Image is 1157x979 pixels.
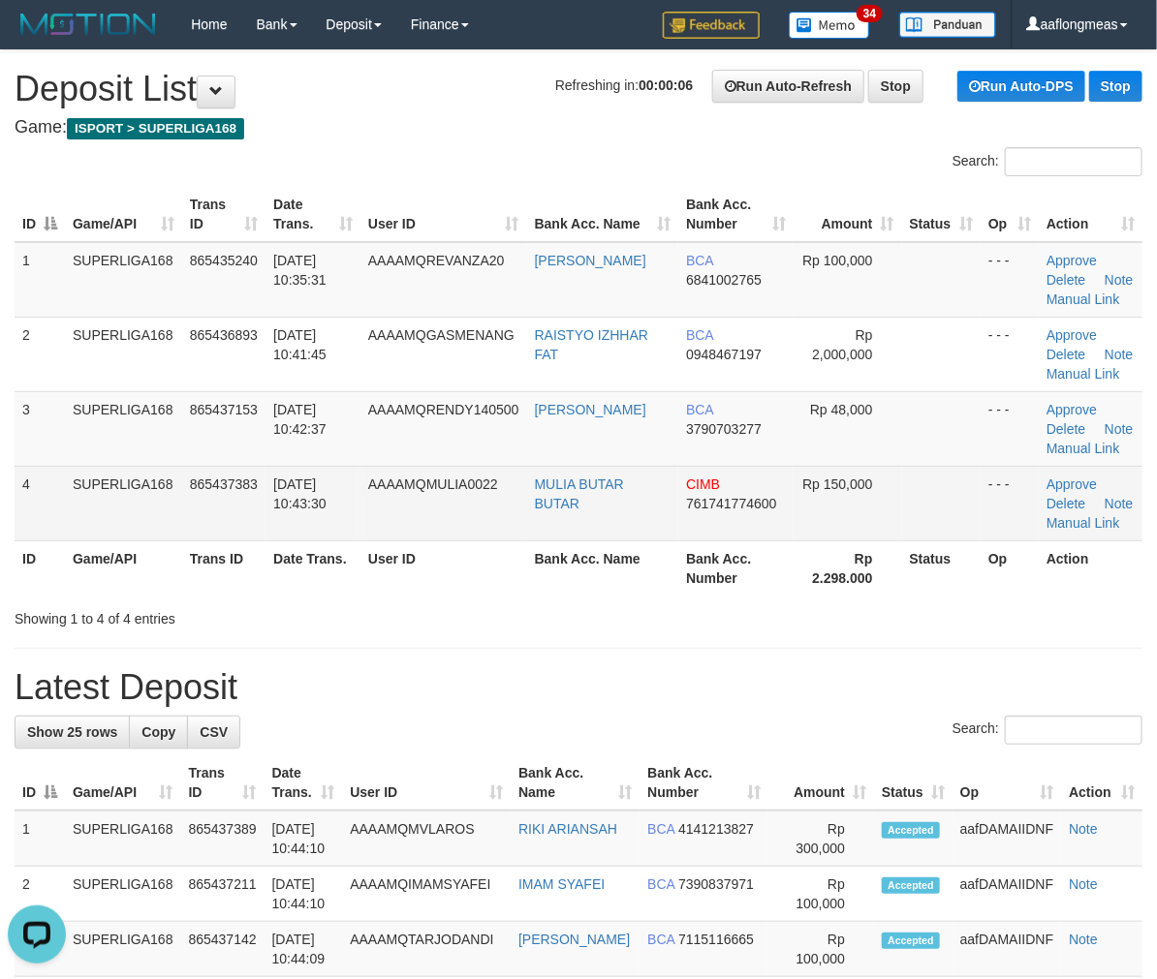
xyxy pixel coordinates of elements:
span: Refreshing in: [555,77,693,93]
td: 2 [15,317,65,391]
th: Game/API [65,540,182,596]
span: BCA [647,876,674,892]
label: Search: [953,716,1142,745]
td: SUPERLIGA168 [65,867,181,922]
th: ID: activate to sort column descending [15,187,65,242]
td: aafDAMAIIDNF [953,867,1061,922]
th: Trans ID: activate to sort column ascending [182,187,266,242]
a: IMAM SYAFEI [518,876,605,892]
input: Search: [1005,147,1142,176]
a: Note [1069,876,1098,892]
span: CIMB [686,476,720,492]
a: Stop [1089,71,1142,102]
a: Delete [1047,421,1085,437]
span: Rp 48,000 [810,402,873,417]
th: Rp 2.298.000 [794,540,902,596]
span: [DATE] 10:42:37 [273,402,327,437]
td: [DATE] 10:44:10 [265,811,343,867]
a: [PERSON_NAME] [535,253,646,268]
span: BCA [647,821,674,837]
th: Trans ID [182,540,266,596]
td: 865437142 [181,922,265,977]
span: BCA [686,327,713,343]
span: [DATE] 10:35:31 [273,253,327,288]
span: ISPORT > SUPERLIGA168 [67,118,244,139]
img: panduan.png [899,12,996,38]
td: 865437389 [181,811,265,867]
button: Open LiveChat chat widget [8,8,66,66]
td: AAAAMQIMAMSYAFEI [342,867,511,922]
span: CSV [200,724,228,740]
a: Approve [1047,402,1097,417]
td: - - - [981,317,1039,391]
th: Date Trans. [266,540,360,596]
a: Copy [129,716,188,749]
span: [DATE] 10:41:45 [273,327,327,362]
label: Search: [953,147,1142,176]
th: Amount: activate to sort column ascending [794,187,902,242]
div: Showing 1 to 4 of 4 entries [15,601,468,628]
td: [DATE] 10:44:10 [265,867,343,922]
td: AAAAMQTARJODANDI [342,922,511,977]
strong: 00:00:06 [639,77,693,93]
th: Status: activate to sort column ascending [902,187,981,242]
span: Copy 7115116665 to clipboard [678,932,754,947]
a: Note [1069,821,1098,837]
a: Note [1105,496,1134,511]
span: AAAAMQRENDY140500 [368,402,519,417]
a: Delete [1047,347,1085,362]
th: Action: activate to sort column ascending [1039,187,1142,242]
td: SUPERLIGA168 [65,811,181,867]
td: 1 [15,811,65,867]
th: Game/API: activate to sort column ascending [65,755,181,811]
a: Approve [1047,476,1097,492]
span: 865437383 [190,476,258,492]
th: Bank Acc. Name: activate to sort column ascending [511,755,640,811]
span: BCA [686,253,713,268]
a: Note [1105,421,1134,437]
a: Delete [1047,496,1085,511]
span: Rp 150,000 [802,476,872,492]
a: Run Auto-DPS [957,71,1085,102]
td: Rp 300,000 [768,811,874,867]
span: Rp 100,000 [802,253,872,268]
span: 34 [857,5,883,22]
span: Accepted [882,933,940,949]
th: Status [902,540,981,596]
input: Search: [1005,716,1142,745]
td: SUPERLIGA168 [65,242,182,318]
a: Manual Link [1047,515,1120,531]
th: Bank Acc. Name [527,540,679,596]
th: Op [981,540,1039,596]
th: Action: activate to sort column ascending [1061,755,1142,811]
span: Copy 7390837971 to clipboard [678,876,754,892]
span: Copy 6841002765 to clipboard [686,272,762,288]
h4: Game: [15,118,1142,138]
td: [DATE] 10:44:09 [265,922,343,977]
span: Copy [141,724,175,740]
span: Copy 0948467197 to clipboard [686,347,762,362]
td: - - - [981,242,1039,318]
a: RIKI ARIANSAH [518,821,617,837]
img: Button%20Memo.svg [789,12,870,39]
td: Rp 100,000 [768,867,874,922]
a: Approve [1047,253,1097,268]
th: Bank Acc. Number: activate to sort column ascending [678,187,794,242]
td: - - - [981,391,1039,466]
a: [PERSON_NAME] [535,402,646,417]
span: Copy 4141213827 to clipboard [678,821,754,837]
span: Show 25 rows [27,724,117,740]
span: 865436893 [190,327,258,343]
a: Stop [868,70,923,103]
th: Status: activate to sort column ascending [874,755,953,811]
span: BCA [686,402,713,417]
span: Copy 3790703277 to clipboard [686,421,762,437]
th: Op: activate to sort column ascending [953,755,1061,811]
a: MULIA BUTAR BUTAR [535,476,624,511]
a: Delete [1047,272,1085,288]
td: - - - [981,466,1039,540]
th: Bank Acc. Number: activate to sort column ascending [640,755,768,811]
th: User ID: activate to sort column ascending [360,187,527,242]
a: Note [1105,347,1134,362]
a: Manual Link [1047,366,1120,382]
